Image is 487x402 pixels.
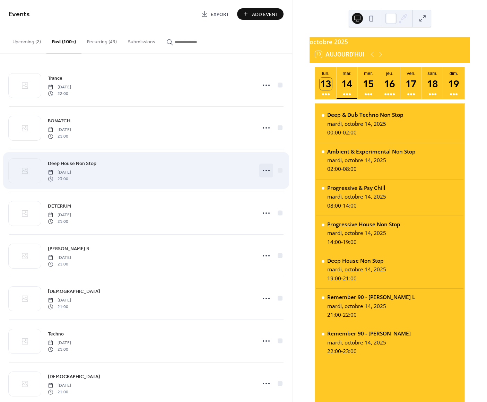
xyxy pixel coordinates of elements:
[48,255,71,261] span: [DATE]
[327,294,415,301] div: Remember 90 - [PERSON_NAME] L
[48,261,71,267] span: 21:00
[327,266,386,273] div: mardi, octobre 14, 2025
[343,165,357,173] span: 08:00
[426,78,439,90] div: 18
[48,245,89,253] span: [PERSON_NAME] B
[327,238,341,246] span: 14:00
[327,339,411,346] div: mardi, octobre 14, 2025
[48,373,100,381] span: [DEMOGRAPHIC_DATA]
[379,67,401,99] button: jeu.16
[341,78,353,90] div: 14
[424,71,441,76] div: sam.
[48,74,62,82] a: Trance
[327,129,341,136] span: 00:00
[211,11,229,18] span: Export
[341,202,343,209] span: -
[327,257,386,264] div: Deep House Non Stop
[327,148,416,155] div: Ambient & Experimental Non Stop
[341,311,343,318] span: -
[48,346,71,352] span: 21:00
[405,78,417,90] div: 17
[7,28,46,53] button: Upcoming (2)
[447,78,460,90] div: 19
[48,84,71,90] span: [DATE]
[339,71,356,76] div: mar.
[196,8,234,20] a: Export
[360,71,377,76] div: mer.
[48,212,71,218] span: [DATE]
[48,117,70,125] a: BONATCH
[48,117,70,125] span: BONATCH
[48,90,71,97] span: 22:00
[48,331,64,338] span: Techno
[341,238,343,246] span: -
[402,71,420,76] div: ven.
[341,275,343,282] span: -
[122,28,161,53] button: Submissions
[327,303,415,310] div: mardi, octobre 14, 2025
[9,8,30,21] span: Events
[343,238,357,246] span: 19:00
[81,28,122,53] button: Recurring (43)
[341,348,343,355] span: -
[327,221,400,228] div: Progressive House Non Stop
[310,37,470,46] div: octobre 2025
[443,67,464,99] button: dim.19
[327,330,411,337] div: Remember 90 - [PERSON_NAME]
[327,275,341,282] span: 19:00
[46,28,81,53] button: Past (100+)
[252,11,278,18] span: Add Event
[358,67,379,99] button: mer.15
[327,165,341,173] span: 02:00
[48,203,71,210] span: DETERIUM
[327,202,341,209] span: 08:00
[48,202,71,210] a: DETERIUM
[48,169,71,176] span: [DATE]
[327,229,400,237] div: mardi, octobre 14, 2025
[327,111,403,119] div: Deep & Dub Techno Non Stop
[327,157,416,164] div: mardi, octobre 14, 2025
[327,193,386,200] div: mardi, octobre 14, 2025
[48,245,89,253] a: [PERSON_NAME] B
[422,67,443,99] button: sam.18
[48,287,100,295] a: [DEMOGRAPHIC_DATA]
[381,71,399,76] div: jeu.
[48,340,71,346] span: [DATE]
[48,75,62,82] span: Trance
[343,311,357,318] span: 22:00
[362,78,375,90] div: 15
[48,133,71,139] span: 21:00
[341,129,343,136] span: -
[313,49,367,60] button: 13Aujourd'hui
[48,176,71,182] span: 23:00
[343,202,357,209] span: 14:00
[400,67,422,99] button: ven.17
[315,67,337,99] button: lun.13
[317,71,334,76] div: lun.
[48,159,96,167] a: Deep House Non Stop
[343,348,357,355] span: 23:00
[48,383,71,389] span: [DATE]
[237,8,284,20] button: Add Event
[327,120,403,128] div: mardi, octobre 14, 2025
[48,389,71,395] span: 21:00
[337,67,358,99] button: mar.14
[343,275,357,282] span: 21:00
[320,78,332,90] div: 13
[327,184,386,192] div: Progressive & Psy Chill
[343,129,357,136] span: 02:00
[341,165,343,173] span: -
[48,127,71,133] span: [DATE]
[384,78,396,90] div: 16
[327,311,341,318] span: 21:00
[327,348,341,355] span: 22:00
[48,330,64,338] a: Techno
[48,373,100,381] a: [DEMOGRAPHIC_DATA]
[48,304,71,310] span: 21:00
[48,297,71,304] span: [DATE]
[48,218,71,225] span: 21:00
[445,71,462,76] div: dim.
